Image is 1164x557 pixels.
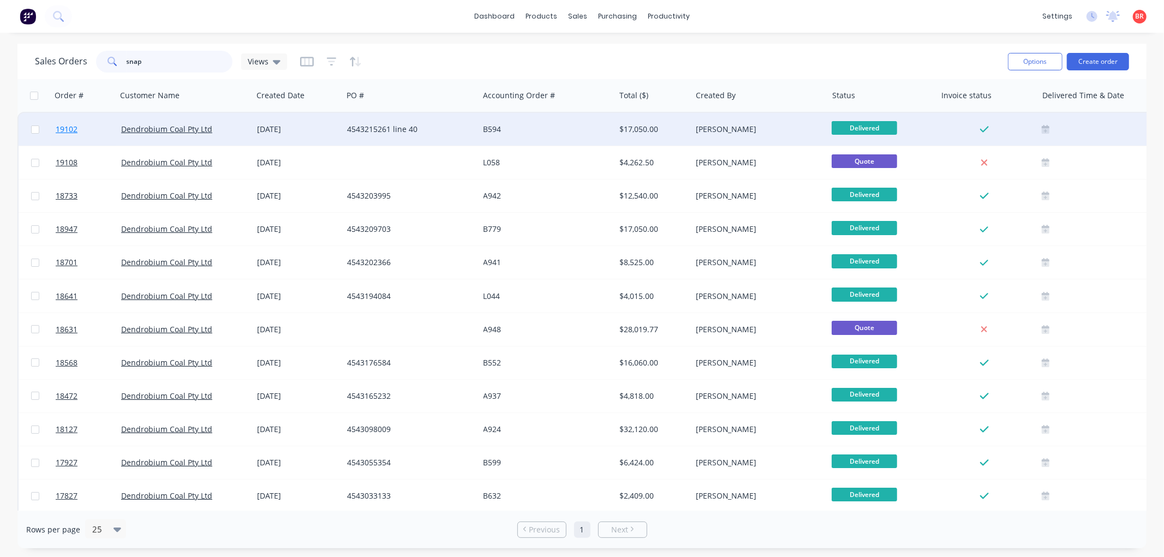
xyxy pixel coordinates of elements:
[696,357,817,368] div: [PERSON_NAME]
[832,121,897,135] span: Delivered
[347,424,468,435] div: 4543098009
[56,313,121,346] a: 18631
[619,324,684,335] div: $28,019.77
[483,457,605,468] div: B599
[832,221,897,235] span: Delivered
[619,424,684,435] div: $32,120.00
[619,190,684,201] div: $12,540.00
[127,51,233,73] input: Search...
[56,146,121,179] a: 19108
[347,190,468,201] div: 4543203995
[696,190,817,201] div: [PERSON_NAME]
[832,321,897,334] span: Quote
[56,124,77,135] span: 19102
[56,280,121,313] a: 18641
[619,357,684,368] div: $16,060.00
[832,188,897,201] span: Delivered
[611,524,628,535] span: Next
[1042,90,1124,101] div: Delivered Time & Date
[347,457,468,468] div: 4543055354
[347,357,468,368] div: 4543176584
[56,246,121,279] a: 18701
[56,413,121,446] a: 18127
[121,291,212,301] a: Dendrobium Coal Pty Ltd
[56,457,77,468] span: 17927
[121,224,212,234] a: Dendrobium Coal Pty Ltd
[483,324,605,335] div: A948
[563,8,593,25] div: sales
[56,179,121,212] a: 18733
[257,457,338,468] div: [DATE]
[121,124,212,134] a: Dendrobium Coal Pty Ltd
[257,391,338,402] div: [DATE]
[696,224,817,235] div: [PERSON_NAME]
[696,457,817,468] div: [PERSON_NAME]
[619,157,684,168] div: $4,262.50
[257,490,338,501] div: [DATE]
[257,124,338,135] div: [DATE]
[26,524,80,535] span: Rows per page
[347,124,468,135] div: 4543215261 line 40
[347,224,468,235] div: 4543209703
[120,90,180,101] div: Customer Name
[513,522,652,538] ul: Pagination
[696,157,817,168] div: [PERSON_NAME]
[257,190,338,201] div: [DATE]
[347,391,468,402] div: 4543165232
[257,257,338,268] div: [DATE]
[56,346,121,379] a: 18568
[257,424,338,435] div: [DATE]
[256,90,305,101] div: Created Date
[56,480,121,512] a: 17827
[121,424,212,434] a: Dendrobium Coal Pty Ltd
[121,457,212,468] a: Dendrobium Coal Pty Ltd
[696,291,817,302] div: [PERSON_NAME]
[121,190,212,201] a: Dendrobium Coal Pty Ltd
[121,157,212,167] a: Dendrobium Coal Pty Ltd
[619,257,684,268] div: $8,525.00
[832,154,897,168] span: Quote
[121,324,212,334] a: Dendrobium Coal Pty Ltd
[121,357,212,368] a: Dendrobium Coal Pty Ltd
[56,257,77,268] span: 18701
[619,391,684,402] div: $4,818.00
[483,391,605,402] div: A937
[56,446,121,479] a: 17927
[56,113,121,146] a: 19102
[257,324,338,335] div: [DATE]
[469,8,520,25] a: dashboard
[619,90,648,101] div: Total ($)
[20,8,36,25] img: Factory
[347,257,468,268] div: 4543202366
[529,524,560,535] span: Previous
[619,457,684,468] div: $6,424.00
[56,424,77,435] span: 18127
[696,90,736,101] div: Created By
[56,380,121,412] a: 18472
[56,490,77,501] span: 17827
[696,257,817,268] div: [PERSON_NAME]
[56,391,77,402] span: 18472
[257,157,338,168] div: [DATE]
[248,56,268,67] span: Views
[832,254,897,268] span: Delivered
[696,490,817,501] div: [PERSON_NAME]
[599,524,647,535] a: Next page
[619,490,684,501] div: $2,409.00
[55,90,83,101] div: Order #
[520,8,563,25] div: products
[483,490,605,501] div: B632
[1067,53,1129,70] button: Create order
[121,490,212,501] a: Dendrobium Coal Pty Ltd
[1008,53,1062,70] button: Options
[483,357,605,368] div: B552
[121,391,212,401] a: Dendrobium Coal Pty Ltd
[56,224,77,235] span: 18947
[483,257,605,268] div: A941
[832,90,855,101] div: Status
[347,90,364,101] div: PO #
[483,190,605,201] div: A942
[347,490,468,501] div: 4543033133
[1037,8,1078,25] div: settings
[832,288,897,301] span: Delivered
